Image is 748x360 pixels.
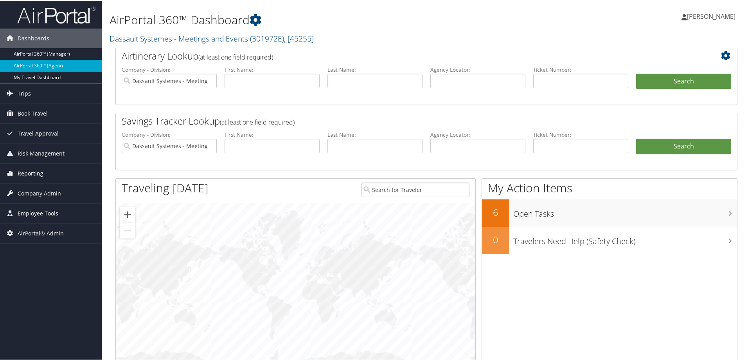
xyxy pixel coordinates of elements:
[122,130,217,138] label: Company - Division:
[220,117,295,126] span: (at least one field required)
[482,199,737,226] a: 6Open Tasks
[110,11,532,27] h1: AirPortal 360™ Dashboard
[361,182,469,196] input: Search for Traveler
[18,28,49,47] span: Dashboards
[225,65,320,73] label: First Name:
[430,130,525,138] label: Agency Locator:
[225,130,320,138] label: First Name:
[122,114,680,127] h2: Savings Tracker Lookup
[482,232,509,246] h2: 0
[110,33,314,43] a: Dassault Systemes - Meetings and Events
[18,103,48,123] span: Book Travel
[636,138,731,154] a: Search
[250,33,284,43] span: ( 301972E )
[482,226,737,253] a: 0Travelers Need Help (Safety Check)
[482,179,737,195] h1: My Action Items
[122,49,680,62] h2: Airtinerary Lookup
[327,130,423,138] label: Last Name:
[533,65,628,73] label: Ticket Number:
[122,138,217,152] input: search accounts
[18,203,58,223] span: Employee Tools
[327,65,423,73] label: Last Name:
[18,123,59,143] span: Travel Approval
[17,5,95,24] img: airportal-logo.png
[122,65,217,73] label: Company - Division:
[18,163,43,183] span: Reporting
[482,205,509,218] h2: 6
[430,65,525,73] label: Agency Locator:
[533,130,628,138] label: Ticket Number:
[18,223,64,242] span: AirPortal® Admin
[513,231,737,246] h3: Travelers Need Help (Safety Check)
[18,83,31,103] span: Trips
[18,143,65,163] span: Risk Management
[18,183,61,203] span: Company Admin
[122,179,209,195] h1: Traveling [DATE]
[120,222,135,238] button: Zoom out
[513,204,737,219] h3: Open Tasks
[284,33,314,43] span: , [ 45255 ]
[120,206,135,222] button: Zoom in
[681,4,743,27] a: [PERSON_NAME]
[636,73,731,89] button: Search
[198,52,273,61] span: (at least one field required)
[687,11,735,20] span: [PERSON_NAME]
